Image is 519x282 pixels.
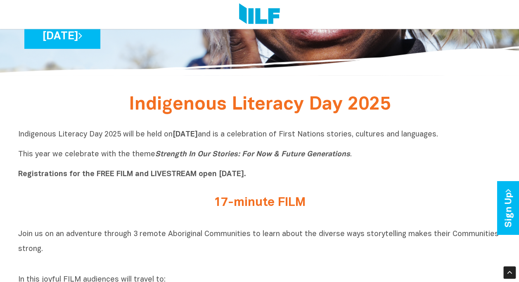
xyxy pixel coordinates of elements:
a: [DATE] [24,23,100,49]
b: [DATE] [173,131,198,138]
div: Scroll Back to Top [503,266,516,279]
img: Logo [239,3,280,26]
b: Registrations for the FREE FILM and LIVESTREAM open [DATE]. [18,171,246,178]
i: Strength In Our Stories: For Now & Future Generations [155,151,350,158]
p: Indigenous Literacy Day 2025 will be held on and is a celebration of First Nations stories, cultu... [18,130,501,179]
span: Join us on an adventure through 3 remote Aboriginal Communities to learn about the diverse ways s... [18,231,499,253]
span: Indigenous Literacy Day 2025 [129,96,391,113]
h2: 17-minute FILM [105,196,415,210]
